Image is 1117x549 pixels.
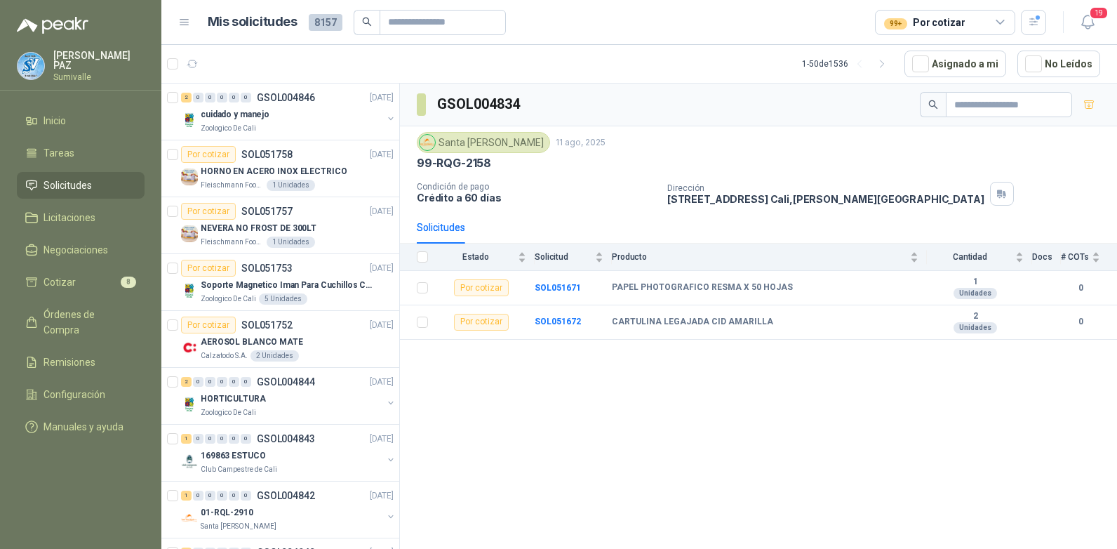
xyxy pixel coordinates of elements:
a: Por cotizarSOL051752[DATE] Company LogoAEROSOL BLANCO MATECalzatodo S.A.2 Unidades [161,311,399,368]
div: 1 Unidades [267,180,315,191]
div: 0 [229,491,239,501]
span: Remisiones [44,355,95,370]
p: [DATE] [370,148,394,161]
p: Calzatodo S.A. [201,350,248,362]
div: 2 [181,377,192,387]
img: Company Logo [181,510,198,527]
img: Company Logo [181,225,198,242]
p: HORTICULTURA [201,392,266,406]
div: Unidades [954,288,997,299]
span: Órdenes de Compra [44,307,131,338]
a: Manuales y ayuda [17,414,145,440]
b: 1 [927,277,1024,288]
span: Licitaciones [44,210,95,225]
p: GSOL004843 [257,434,315,444]
div: 0 [241,93,251,102]
p: Fleischmann Foods S.A. [201,180,264,191]
p: cuidado y manejo [201,108,269,121]
b: SOL051671 [535,283,581,293]
div: 2 [181,93,192,102]
a: Configuración [17,381,145,408]
th: Cantidad [927,244,1032,271]
p: Sumivalle [53,73,145,81]
img: Logo peakr [17,17,88,34]
a: Negociaciones [17,237,145,263]
b: 0 [1061,315,1100,329]
p: 11 ago, 2025 [556,136,606,150]
a: Cotizar8 [17,269,145,296]
p: Fleischmann Foods S.A. [201,237,264,248]
span: Negociaciones [44,242,108,258]
div: 5 Unidades [259,293,307,305]
div: Por cotizar [181,317,236,333]
p: 01-RQL-2910 [201,506,253,520]
span: Inicio [44,113,66,128]
img: Company Logo [181,453,198,470]
div: 0 [193,434,203,444]
span: Manuales y ayuda [44,419,123,435]
p: HORNO EN ACERO INOX ELECTRICO [201,165,347,178]
p: NEVERA NO FROST DE 300LT [201,222,316,235]
p: GSOL004844 [257,377,315,387]
h3: GSOL004834 [437,93,522,115]
img: Company Logo [420,135,435,150]
span: search [928,100,938,110]
b: 0 [1061,282,1100,295]
div: 0 [229,434,239,444]
span: Configuración [44,387,105,402]
th: Docs [1032,244,1061,271]
div: 2 Unidades [250,350,299,362]
span: search [362,17,372,27]
a: Remisiones [17,349,145,376]
p: GSOL004846 [257,93,315,102]
b: PAPEL PHOTOGRAFICO RESMA X 50 HOJAS [612,282,793,293]
img: Company Logo [181,282,198,299]
p: Soporte Magnetico Iman Para Cuchillos Cocina 37.5 Cm De Lujo [201,279,375,292]
div: 0 [217,377,227,387]
p: [DATE] [370,205,394,218]
p: AEROSOL BLANCO MATE [201,336,303,349]
img: Company Logo [181,168,198,185]
p: SOL051753 [241,263,293,273]
p: SOL051758 [241,150,293,159]
a: Licitaciones [17,204,145,231]
div: Por cotizar [884,15,965,30]
div: 0 [217,93,227,102]
span: Estado [436,252,515,262]
div: Santa [PERSON_NAME] [417,132,550,153]
p: [DATE] [370,432,394,446]
a: Órdenes de Compra [17,301,145,343]
th: Producto [612,244,927,271]
p: [STREET_ADDRESS] Cali , [PERSON_NAME][GEOGRAPHIC_DATA] [667,193,984,205]
div: 0 [217,491,227,501]
button: Asignado a mi [904,51,1006,77]
a: 1 0 0 0 0 0 GSOL004843[DATE] Company Logo169863 ESTUCOClub Campestre de Cali [181,430,396,475]
span: Cotizar [44,274,76,290]
div: Por cotizar [181,260,236,277]
div: 0 [205,491,215,501]
span: Producto [612,252,907,262]
div: 0 [241,377,251,387]
div: 1 - 50 de 1536 [802,53,893,75]
p: Club Campestre de Cali [201,464,277,475]
div: 1 [181,491,192,501]
span: # COTs [1061,252,1089,262]
div: 0 [229,93,239,102]
div: 1 [181,434,192,444]
a: Solicitudes [17,172,145,199]
p: [DATE] [370,262,394,275]
a: Por cotizarSOL051753[DATE] Company LogoSoporte Magnetico Iman Para Cuchillos Cocina 37.5 Cm De Lu... [161,254,399,311]
div: 0 [241,491,251,501]
div: Unidades [954,322,997,333]
button: 19 [1075,10,1100,35]
b: 2 [927,311,1024,322]
span: Cantidad [927,252,1012,262]
a: Por cotizarSOL051758[DATE] Company LogoHORNO EN ACERO INOX ELECTRICOFleischmann Foods S.A.1 Unidades [161,140,399,197]
span: 19 [1089,6,1109,20]
button: No Leídos [1017,51,1100,77]
a: 2 0 0 0 0 0 GSOL004844[DATE] Company LogoHORTICULTURAZoologico De Cali [181,373,396,418]
div: Solicitudes [417,220,465,235]
p: GSOL004842 [257,491,315,501]
p: SOL051757 [241,206,293,216]
th: # COTs [1061,244,1117,271]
